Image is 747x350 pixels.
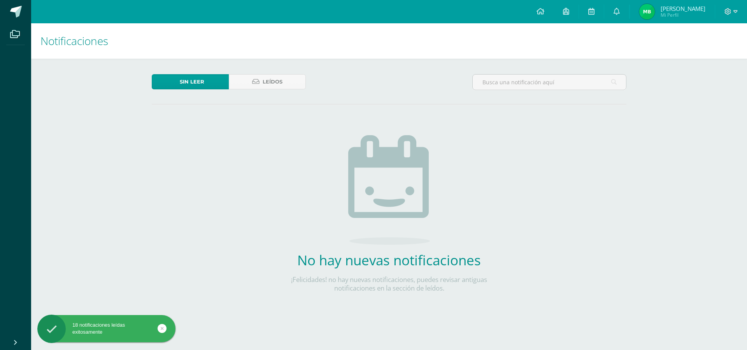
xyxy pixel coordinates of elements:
[152,74,229,89] a: Sin leer
[348,135,430,245] img: no_activities.png
[639,4,655,19] img: 705acc76dd74db1d776181fab55ad99b.png
[40,33,108,48] span: Notificaciones
[274,275,504,293] p: ¡Felicidades! no hay nuevas notificaciones, puedes revisar antiguas notificaciones en la sección ...
[473,75,626,90] input: Busca una notificación aquí
[274,251,504,269] h2: No hay nuevas notificaciones
[661,5,705,12] span: [PERSON_NAME]
[229,74,306,89] a: Leídos
[661,12,705,18] span: Mi Perfil
[263,75,282,89] span: Leídos
[180,75,204,89] span: Sin leer
[37,322,175,336] div: 18 notificaciones leídas exitosamente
